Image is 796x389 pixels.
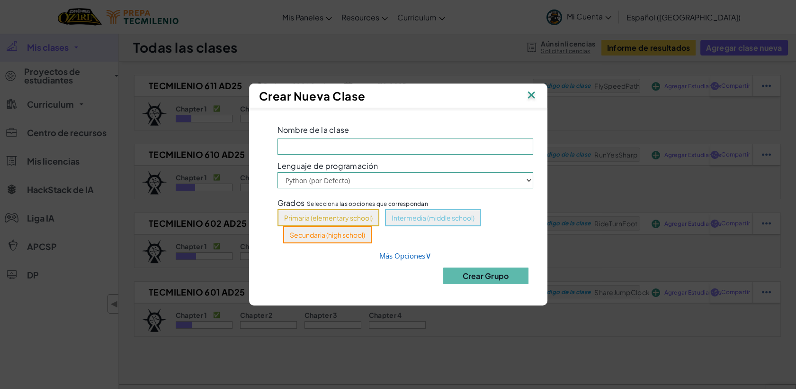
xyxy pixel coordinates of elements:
[385,209,481,226] button: Intermedia (middle school)
[277,198,305,208] span: Grados
[307,199,428,208] span: Selecciona las opciones que correspondan
[379,251,431,260] a: Más Opciones
[259,89,366,103] span: Crear Nueva Clase
[277,209,379,226] button: Primaria (elementary school)
[443,268,528,284] button: Crear Grupo
[277,125,349,135] span: Nombre de la clase
[277,162,378,170] span: Lenguaje de programación
[525,89,537,103] img: IconClose.svg
[425,250,431,261] span: ∨
[283,226,372,243] button: Secundaria (high school)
